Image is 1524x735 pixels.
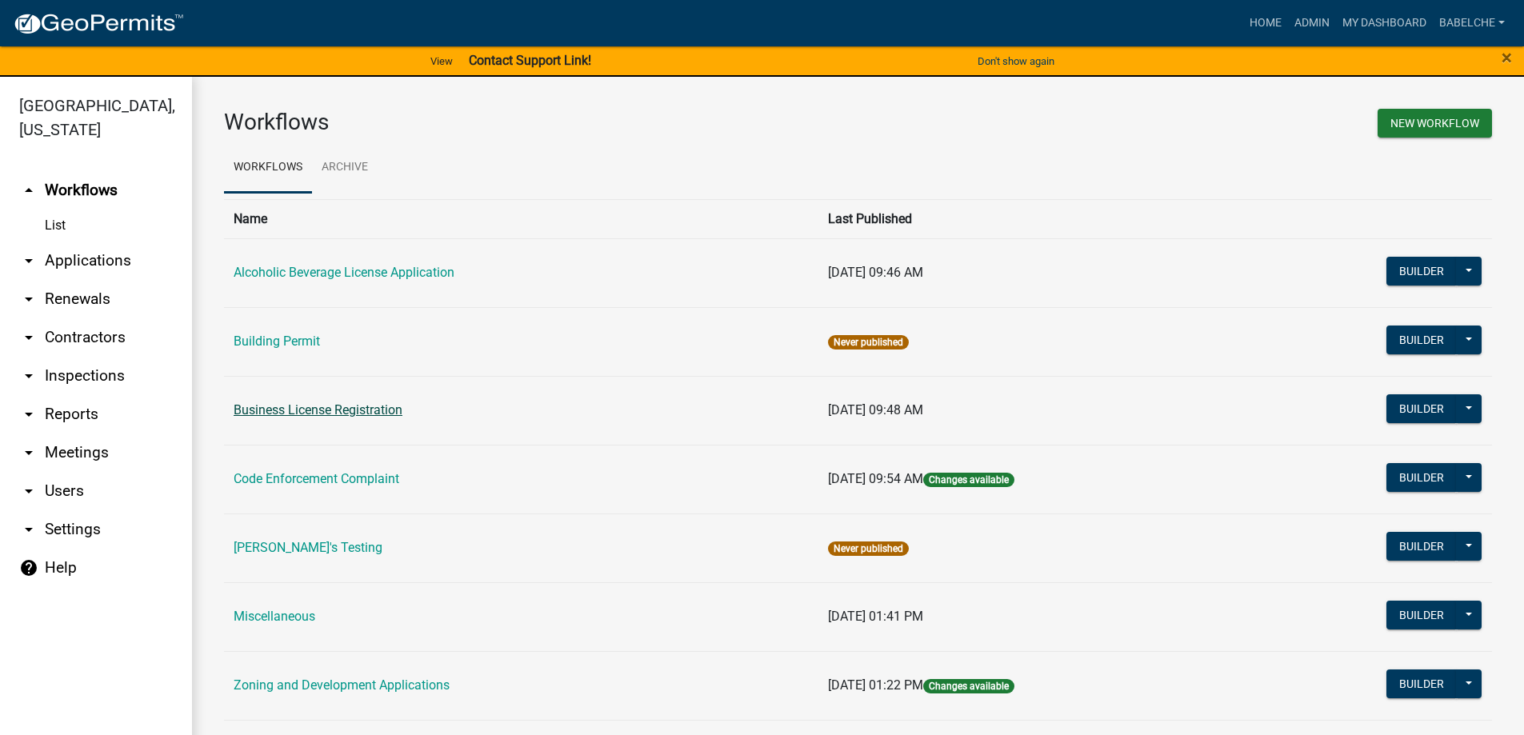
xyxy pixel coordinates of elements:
span: [DATE] 09:54 AM [828,471,923,486]
i: arrow_drop_down [19,366,38,385]
th: Last Published [818,199,1250,238]
i: arrow_drop_up [19,181,38,200]
span: Never published [828,335,909,350]
button: Builder [1386,326,1457,354]
span: [DATE] 01:41 PM [828,609,923,624]
a: Zoning and Development Applications [234,677,450,693]
a: babelche [1433,8,1511,38]
a: Home [1243,8,1288,38]
a: View [424,48,459,74]
i: arrow_drop_down [19,328,38,347]
a: Archive [312,142,378,194]
i: arrow_drop_down [19,290,38,309]
a: Admin [1288,8,1336,38]
button: Builder [1386,394,1457,423]
a: Alcoholic Beverage License Application [234,265,454,280]
span: × [1502,46,1512,69]
button: Builder [1386,463,1457,492]
th: Name [224,199,818,238]
i: arrow_drop_down [19,251,38,270]
a: My Dashboard [1336,8,1433,38]
span: [DATE] 01:22 PM [828,677,923,693]
span: [DATE] 09:46 AM [828,265,923,280]
button: Builder [1386,257,1457,286]
a: Building Permit [234,334,320,349]
a: Miscellaneous [234,609,315,624]
i: arrow_drop_down [19,443,38,462]
i: arrow_drop_down [19,405,38,424]
a: Code Enforcement Complaint [234,471,399,486]
span: Never published [828,541,909,556]
span: [DATE] 09:48 AM [828,402,923,417]
button: New Workflow [1378,109,1492,138]
i: help [19,558,38,577]
button: Close [1502,48,1512,67]
button: Builder [1386,532,1457,561]
a: Business License Registration [234,402,402,417]
a: Workflows [224,142,312,194]
i: arrow_drop_down [19,520,38,539]
span: Changes available [923,679,1014,693]
a: [PERSON_NAME]'s Testing [234,540,382,555]
button: Builder [1386,669,1457,698]
i: arrow_drop_down [19,481,38,501]
button: Don't show again [971,48,1061,74]
button: Builder [1386,601,1457,629]
strong: Contact Support Link! [469,53,591,68]
h3: Workflows [224,109,846,136]
span: Changes available [923,473,1014,487]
